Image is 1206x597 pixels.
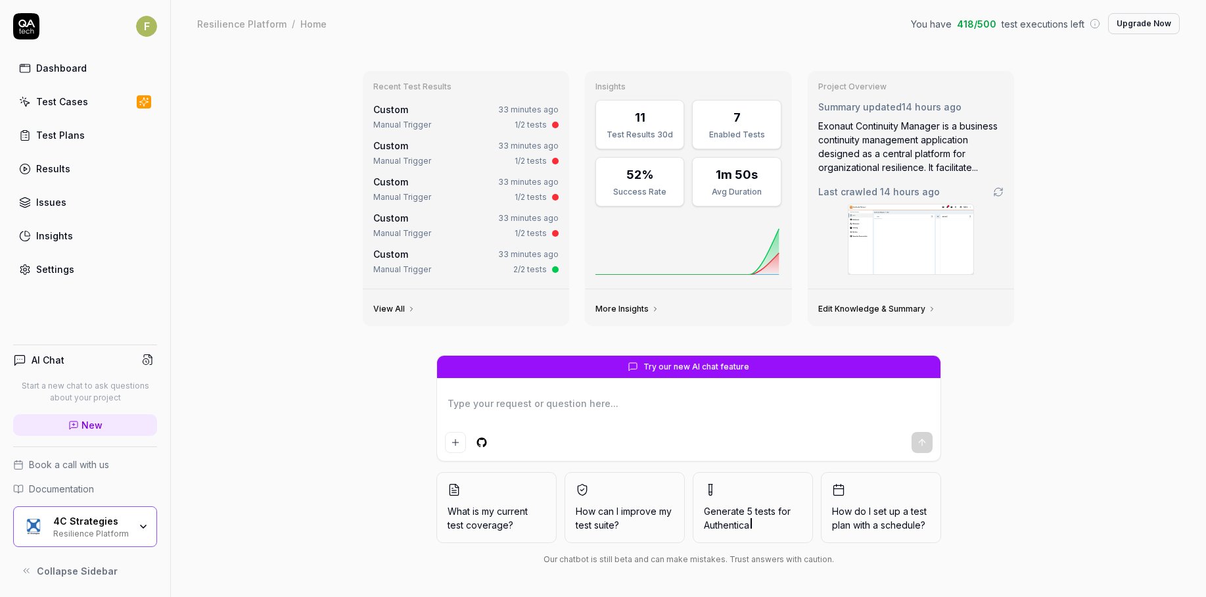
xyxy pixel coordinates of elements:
span: test executions left [1002,17,1084,31]
span: New [81,418,103,432]
div: Success Rate [604,186,676,198]
span: Authentica [704,519,749,531]
div: Exonaut Continuity Manager is a business continuity management application designed as a central ... [818,119,1004,174]
div: Manual Trigger [373,264,431,275]
h3: Project Overview [818,82,1004,92]
div: 1/2 tests [515,155,547,167]
h3: Recent Test Results [373,82,559,92]
span: Custom [373,176,408,187]
a: Custom33 minutes agoManual Trigger1/2 tests [371,100,562,133]
div: Results [36,162,70,176]
div: 1/2 tests [515,119,547,131]
div: Avg Duration [701,186,772,198]
div: Our chatbot is still beta and can make mistakes. Trust answers with caution. [436,554,941,565]
div: Issues [36,195,66,209]
span: How can I improve my test suite? [576,504,674,532]
a: Settings [13,256,157,282]
div: Manual Trigger [373,155,431,167]
div: 2/2 tests [513,264,547,275]
div: Test Cases [36,95,88,108]
span: You have [911,17,952,31]
p: Start a new chat to ask questions about your project [13,380,157,404]
span: Collapse Sidebar [37,564,118,578]
button: How do I set up a test plan with a schedule? [821,472,941,543]
a: Custom33 minutes agoManual Trigger1/2 tests [371,136,562,170]
span: Book a call with us [29,458,109,471]
img: Screenshot [848,204,973,274]
span: 418 / 500 [957,17,996,31]
time: 33 minutes ago [498,141,559,151]
a: Test Plans [13,122,157,148]
span: Documentation [29,482,94,496]
a: Issues [13,189,157,215]
div: Settings [36,262,74,276]
a: Go to crawling settings [993,187,1004,197]
a: Documentation [13,482,157,496]
div: / [292,17,295,30]
button: Collapse Sidebar [13,558,157,584]
a: Custom33 minutes agoManual Trigger1/2 tests [371,172,562,206]
a: More Insights [595,304,659,314]
div: 52% [626,166,654,183]
span: F [136,16,157,37]
span: How do I set up a test plan with a schedule? [832,504,930,532]
a: Insights [13,223,157,249]
a: Test Cases [13,89,157,114]
button: 4C Strategies Logo4C StrategiesResilience Platform [13,506,157,547]
h3: Insights [595,82,781,92]
div: Manual Trigger [373,119,431,131]
div: 11 [635,108,645,126]
div: 1m 50s [716,166,758,183]
div: 4C Strategies [53,515,129,527]
div: Test Plans [36,128,85,142]
div: Manual Trigger [373,191,431,203]
time: 33 minutes ago [498,105,559,114]
button: F [136,13,157,39]
time: 14 hours ago [902,101,962,112]
button: What is my current test coverage? [436,472,557,543]
button: Add attachment [445,432,466,453]
a: Book a call with us [13,458,157,471]
div: 1/2 tests [515,227,547,239]
time: 33 minutes ago [498,249,559,259]
span: Custom [373,140,408,151]
div: Insights [36,229,73,243]
time: 33 minutes ago [498,177,559,187]
div: 1/2 tests [515,191,547,203]
a: View All [373,304,415,314]
time: 33 minutes ago [498,213,559,223]
span: What is my current test coverage? [448,504,545,532]
button: Generate 5 tests forAuthentica [693,472,813,543]
span: Generate 5 tests for [704,504,802,532]
span: Summary updated [818,101,902,112]
span: Custom [373,212,408,224]
h4: AI Chat [32,353,64,367]
span: Last crawled [818,185,940,199]
div: Test Results 30d [604,129,676,141]
time: 14 hours ago [880,186,940,197]
button: Upgrade Now [1108,13,1180,34]
div: Resilience Platform [197,17,287,30]
a: New [13,414,157,436]
span: Try our new AI chat feature [643,361,749,373]
span: Custom [373,249,408,260]
div: Resilience Platform [53,527,129,538]
div: Home [300,17,327,30]
div: Dashboard [36,61,87,75]
a: Custom33 minutes agoManual Trigger1/2 tests [371,208,562,242]
button: How can I improve my test suite? [565,472,685,543]
a: Edit Knowledge & Summary [818,304,936,314]
div: Enabled Tests [701,129,772,141]
a: Results [13,156,157,181]
a: Dashboard [13,55,157,81]
img: 4C Strategies Logo [22,515,45,538]
a: Custom33 minutes agoManual Trigger2/2 tests [371,245,562,278]
div: 7 [733,108,741,126]
span: Custom [373,104,408,115]
div: Manual Trigger [373,227,431,239]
